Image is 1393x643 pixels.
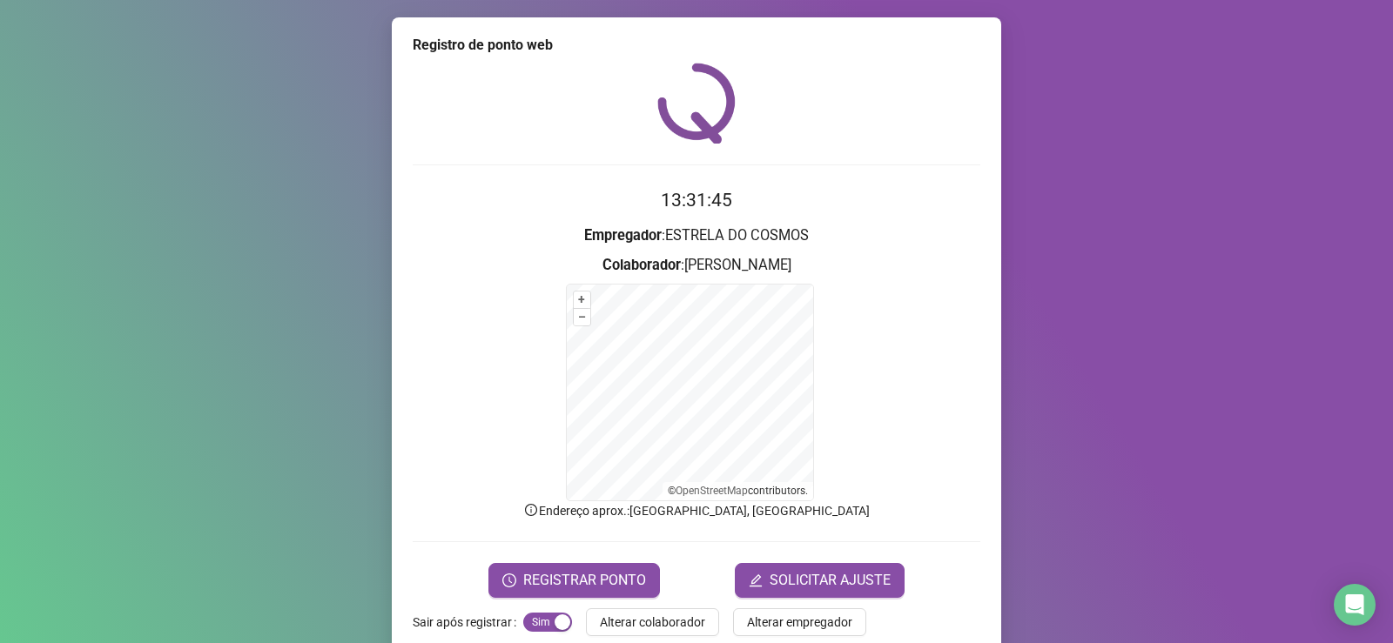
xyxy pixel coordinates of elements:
button: editSOLICITAR AJUSTE [735,563,905,598]
strong: Colaborador [602,257,681,273]
time: 13:31:45 [661,190,732,211]
button: – [574,309,590,325]
span: edit [749,573,763,587]
h3: : ESTRELA DO COSMOS [413,224,980,247]
span: clock-circle [502,573,516,587]
p: Endereço aprox. : [GEOGRAPHIC_DATA], [GEOGRAPHIC_DATA] [413,501,980,520]
span: Alterar colaborador [600,613,705,632]
button: + [574,291,590,308]
button: Alterar empregador [733,608,866,636]
a: OpenStreetMap [676,485,748,497]
span: SOLICITAR AJUSTE [770,570,891,591]
button: Alterar colaborador [586,608,719,636]
strong: Empregador [584,227,662,244]
span: REGISTRAR PONTO [523,570,646,591]
label: Sair após registrar [413,608,523,636]
button: REGISTRAR PONTO [488,563,660,598]
img: QRPoint [657,63,736,144]
span: info-circle [523,502,539,518]
span: Alterar empregador [747,613,852,632]
li: © contributors. [668,485,808,497]
div: Registro de ponto web [413,35,980,56]
div: Open Intercom Messenger [1334,584,1376,626]
h3: : [PERSON_NAME] [413,254,980,277]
